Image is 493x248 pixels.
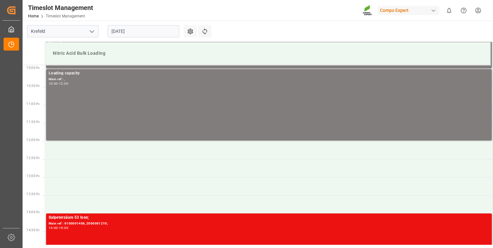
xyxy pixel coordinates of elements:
div: 15:00 [59,226,68,229]
a: Home [28,14,39,18]
div: 14:00 [49,226,58,229]
div: Compo Expert [377,6,439,15]
img: Screenshot%202023-09-29%20at%2010.02.21.png_1712312052.png [362,5,373,16]
span: 13:00 Hr [26,174,40,178]
div: Salpetersäure 53 lose; [49,215,489,221]
div: 10:00 [49,82,58,85]
div: Loading capacity [49,70,489,77]
div: Main ref : 6100001406, 2000001210; [49,221,489,226]
span: 10:00 Hr [26,66,40,70]
button: Help Center [456,3,471,18]
div: - [58,226,59,229]
div: 12:00 [59,82,68,85]
span: 14:30 Hr [26,228,40,232]
div: Main ref : , [49,77,489,82]
input: DD.MM.YYYY [108,25,179,37]
span: 10:30 Hr [26,84,40,88]
span: 14:00 Hr [26,210,40,214]
span: 12:30 Hr [26,156,40,160]
span: 11:00 Hr [26,102,40,106]
div: Timeslot Management [28,3,93,13]
button: show 0 new notifications [442,3,456,18]
span: 12:00 Hr [26,138,40,142]
span: 11:30 Hr [26,120,40,124]
div: Nitric Acid Bulk Loading [50,47,485,59]
button: open menu [87,26,96,36]
div: - [58,82,59,85]
input: Type to search/select [27,25,99,37]
span: 13:30 Hr [26,192,40,196]
button: Compo Expert [377,4,442,16]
